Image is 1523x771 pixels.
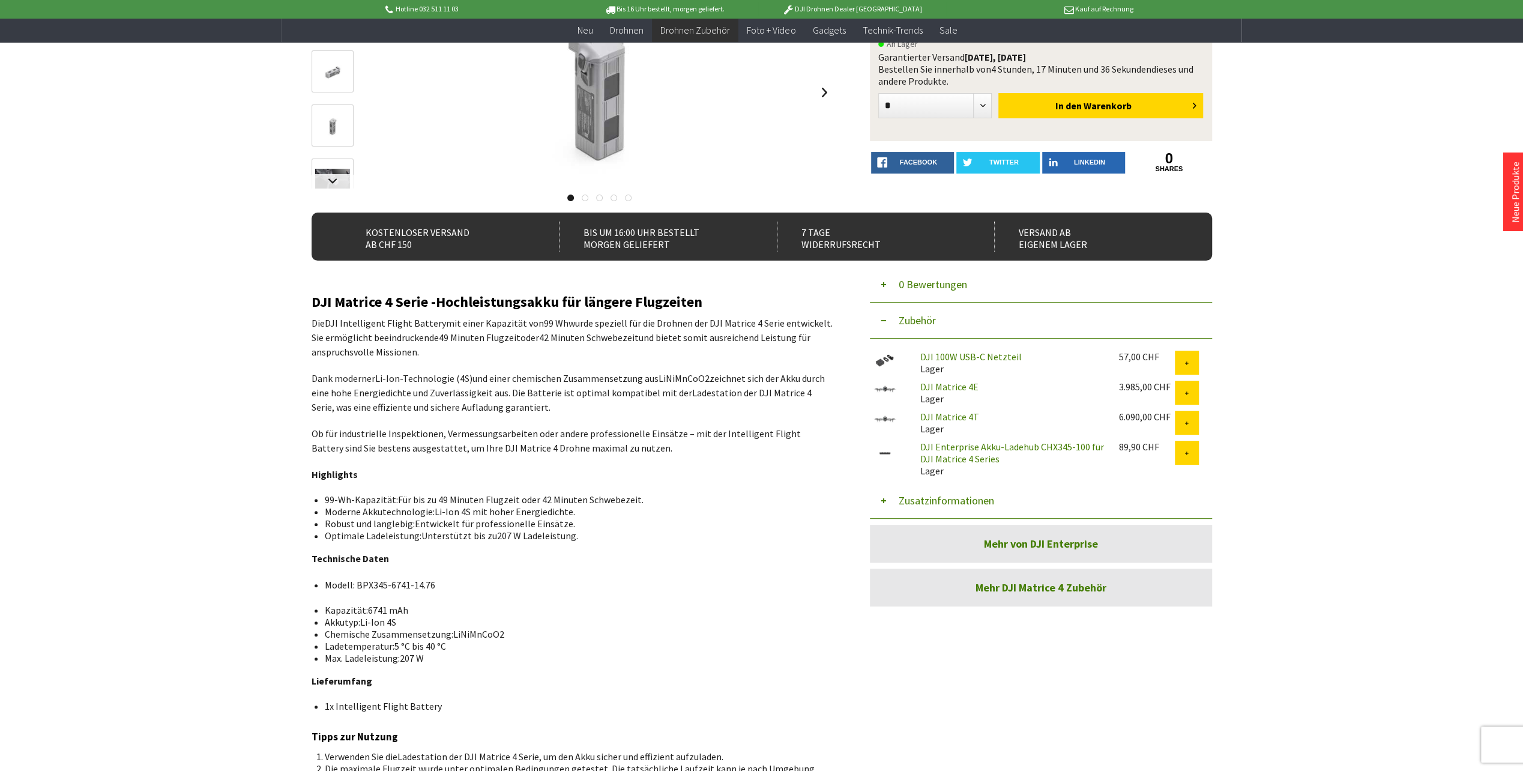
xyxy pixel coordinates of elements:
li: Für bis zu 49 Minuten Flugzeit oder 42 Minuten Schwebezeit. [325,494,824,506]
span: Li-Ion-Technologie (4S) [375,372,472,384]
h2: Hochleistungsakku für längere Flugzeiten [312,294,834,310]
button: Zusatzinformationen [870,483,1212,519]
li: Entwickelt für professionelle Einsätze. [325,518,824,530]
span: 99 Wh [544,317,568,329]
a: DJI 100W USB-C Netzteil [920,351,1022,363]
div: 89,90 CHF [1119,441,1175,453]
p: Ob für industrielle Inspektionen, Vermessungsarbeiten oder andere professionelle Einsätze – mit d... [312,426,834,455]
button: Zubehör [870,303,1212,339]
div: Lager [911,441,1109,477]
span: Drohnen Zubehör [660,24,730,36]
span: 207 W Ladeleistung [497,530,576,542]
span: Akkutyp: [325,616,360,628]
span: 42 Minuten Schwebezeit [539,331,639,343]
span: Gadgets [812,24,845,36]
li: Li-Ion 4S [325,616,824,628]
a: twitter [956,152,1040,174]
li: 207 W [325,652,824,664]
div: Lager [911,381,1109,405]
a: facebook [871,152,955,174]
a: Neu [569,18,602,43]
a: Foto + Video [738,18,804,43]
a: Drohnen Zubehör [652,18,738,43]
span: DJI Intelligent Flight Battery [325,317,446,329]
div: 6.090,00 CHF [1119,411,1175,423]
span: 4 Stunden, 17 Minuten und 36 Sekunden [991,63,1151,75]
span: 99-Wh-Kapazität: [325,494,398,506]
a: Sale [930,18,965,43]
span: DJI Matrice 4 Serie - [312,292,436,311]
div: 57,00 CHF [1119,351,1175,363]
span: facebook [900,159,937,166]
a: Technik-Trends [854,18,930,43]
span: LiNiMnCoO2 [659,372,710,384]
div: Kostenloser Versand ab CHF 150 [342,222,533,252]
a: Neue Produkte [1509,162,1521,223]
span: LinkedIn [1074,159,1105,166]
span: Kapazität: [325,604,368,616]
span: Moderne Akkutechnologie: [325,506,435,518]
p: Kauf auf Rechnung [946,2,1133,16]
span: In den [1055,100,1082,112]
strong: Lieferumfang [312,675,372,687]
p: Bis 16 Uhr bestellt, morgen geliefert. [571,2,758,16]
li: Verwenden Sie die , um den Akku sicher und effizient aufzuladen. [325,751,824,763]
span: Max. Ladeleistung: [325,652,400,664]
span: Ladetemperatur: [325,640,394,652]
a: Mehr von DJI Enterprise [870,525,1212,563]
span: 1x Intelligent Flight Battery [325,700,442,712]
div: 3.985,00 CHF [1119,381,1175,393]
p: Die mit einer Kapazität von wurde speziell für die Drohnen der DJI Matrice 4 Serie entwickelt. Si... [312,316,834,359]
span: twitter [989,159,1019,166]
a: Mehr DJI Matrice 4 Zubehör [870,569,1212,606]
button: In den Warenkorb [998,93,1203,118]
a: Drohnen [602,18,652,43]
p: Hotline 032 511 11 03 [383,2,570,16]
strong: Technische Daten [312,552,389,564]
span: Foto + Video [747,24,795,36]
li: 6741 mAh [325,604,824,616]
span: Chemische Zusammensetzung: [325,628,453,640]
div: Bis um 16:00 Uhr bestellt Morgen geliefert [559,222,750,252]
span: Warenkorb [1084,100,1132,112]
div: 7 Tage Widerrufsrecht [777,222,968,252]
span: 49 Minuten Flugzeit [439,331,520,343]
b: [DATE], [DATE] [965,51,1026,63]
div: Versand ab eigenem Lager [994,222,1186,252]
div: Lager [911,351,1109,375]
img: DJI Matrice 4T [870,411,900,428]
a: DJI Matrice 4E [920,381,979,393]
li: Li-Ion 4S mit hoher Energiedichte. [325,506,824,518]
a: DJI Matrice 4T [920,411,979,423]
a: shares [1127,165,1211,173]
p: Modell: BPX345-6741-14.76 [325,578,824,592]
a: DJI Enterprise Akku-Ladehub CHX345-100 für DJI Matrice 4 Series [920,441,1104,465]
strong: Highlights [312,468,358,480]
span: Ladestation der DJI Matrice 4 Serie [397,751,539,763]
p: DJI Drohnen Dealer [GEOGRAPHIC_DATA] [758,2,945,16]
img: DJI Matrice 4E [870,381,900,398]
span: Neu [578,24,593,36]
p: Dank moderner und einer chemischen Zusammensetzung aus zeichnet sich der Akku durch eine hohe Ene... [312,371,834,414]
div: Lager [911,411,1109,435]
a: LinkedIn [1042,152,1126,174]
span: Tipps zur Nutzung [312,730,398,743]
span: Technik-Trends [862,24,922,36]
a: 0 [1127,152,1211,165]
img: DJI 100W USB-C Netzteil [870,351,900,370]
span: Optimale Ladeleistung: [325,530,421,542]
button: 0 Bewertungen [870,267,1212,303]
li: Unterstützt bis zu . [325,530,824,542]
span: Robust und langlebig: [325,518,415,530]
span: Drohnen [610,24,644,36]
span: An Lager [878,37,918,51]
div: Garantierter Versand Bestellen Sie innerhalb von dieses und andere Produkte. [878,51,1204,87]
li: 5 °C bis 40 °C [325,640,824,652]
img: DJI Enterprise Akku-Ladehub CHX345-100 für DJI Matrice 4 Series [870,441,900,462]
span: Sale [939,24,957,36]
li: LiNiMnCoO2 [325,628,824,640]
a: Gadgets [804,18,854,43]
